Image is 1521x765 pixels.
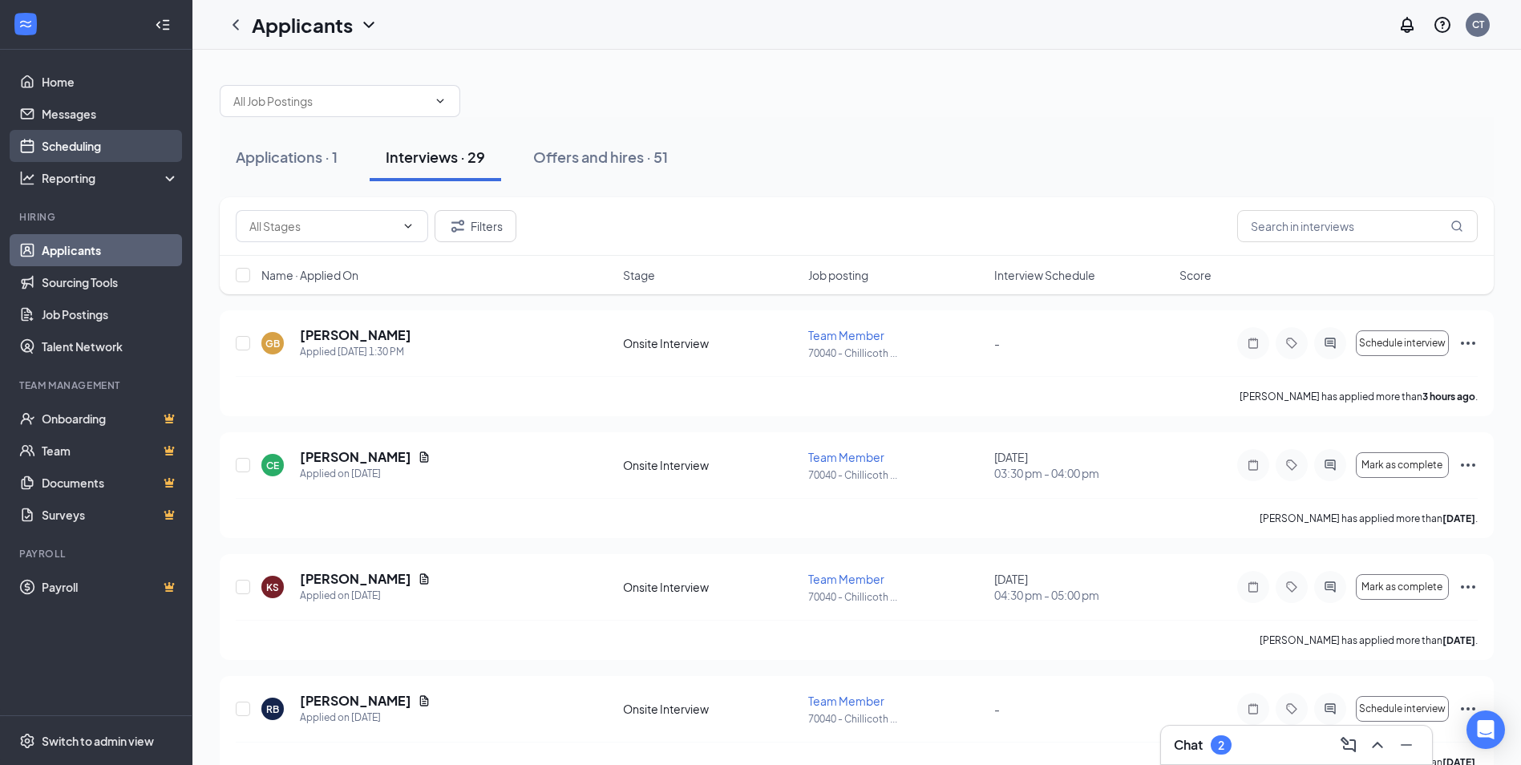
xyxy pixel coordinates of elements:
svg: Note [1244,337,1263,350]
span: 04:30 pm - 05:00 pm [994,587,1170,603]
svg: Ellipses [1458,699,1478,718]
svg: Document [418,694,431,707]
button: ComposeMessage [1336,732,1361,758]
svg: ActiveChat [1321,459,1340,472]
p: 70040 - Chillicoth ... [808,346,984,360]
b: [DATE] [1442,512,1475,524]
div: Switch to admin view [42,733,154,749]
svg: Filter [448,217,467,236]
h5: [PERSON_NAME] [300,326,411,344]
a: Talent Network [42,330,179,362]
span: Team Member [808,450,884,464]
a: Applicants [42,234,179,266]
span: Team Member [808,572,884,586]
svg: Notifications [1398,15,1417,34]
input: Search in interviews [1237,210,1478,242]
button: Schedule interview [1356,696,1449,722]
div: Onsite Interview [623,457,799,473]
svg: QuestionInfo [1433,15,1452,34]
h1: Applicants [252,11,353,38]
svg: Ellipses [1458,455,1478,475]
h5: [PERSON_NAME] [300,570,411,588]
p: 70040 - Chillicoth ... [808,590,984,604]
span: - [994,336,1000,350]
a: PayrollCrown [42,571,179,603]
svg: Tag [1282,702,1301,715]
svg: Ellipses [1458,334,1478,353]
div: 2 [1218,739,1224,752]
a: OnboardingCrown [42,403,179,435]
svg: ChevronDown [359,15,378,34]
a: DocumentsCrown [42,467,179,499]
svg: ChevronUp [1368,735,1387,755]
div: [DATE] [994,571,1170,603]
p: [PERSON_NAME] has applied more than . [1240,390,1478,403]
svg: Tag [1282,337,1301,350]
div: Applied on [DATE] [300,466,431,482]
div: Interviews · 29 [386,147,485,167]
svg: Note [1244,459,1263,472]
span: Mark as complete [1361,581,1442,593]
svg: Ellipses [1458,577,1478,597]
svg: MagnifyingGlass [1450,220,1463,233]
a: Sourcing Tools [42,266,179,298]
span: Schedule interview [1359,703,1446,714]
div: RB [266,702,279,716]
button: ChevronUp [1365,732,1390,758]
div: Payroll [19,547,176,561]
svg: Document [418,573,431,585]
div: KS [266,581,279,594]
span: 03:30 pm - 04:00 pm [994,465,1170,481]
div: [DATE] [994,449,1170,481]
a: Scheduling [42,130,179,162]
svg: Document [418,451,431,463]
p: [PERSON_NAME] has applied more than . [1260,633,1478,647]
div: Onsite Interview [623,701,799,717]
a: Home [42,66,179,98]
svg: Minimize [1397,735,1416,755]
svg: Tag [1282,581,1301,593]
div: CT [1472,18,1484,31]
span: Score [1179,267,1212,283]
p: [PERSON_NAME] has applied more than . [1260,512,1478,525]
div: Team Management [19,378,176,392]
svg: ActiveChat [1321,581,1340,593]
span: Team Member [808,328,884,342]
svg: Analysis [19,170,35,186]
h5: [PERSON_NAME] [300,692,411,710]
svg: Collapse [155,17,171,33]
svg: Tag [1282,459,1301,472]
a: Messages [42,98,179,130]
button: Filter Filters [435,210,516,242]
svg: Note [1244,581,1263,593]
div: Reporting [42,170,180,186]
svg: ChevronLeft [226,15,245,34]
span: Stage [623,267,655,283]
div: Applied on [DATE] [300,588,431,604]
b: [DATE] [1442,634,1475,646]
a: TeamCrown [42,435,179,467]
div: Open Intercom Messenger [1466,710,1505,749]
svg: ChevronDown [434,95,447,107]
div: CE [266,459,279,472]
svg: Settings [19,733,35,749]
div: GB [265,337,280,350]
div: Onsite Interview [623,335,799,351]
button: Mark as complete [1356,452,1449,478]
button: Schedule interview [1356,330,1449,356]
div: Offers and hires · 51 [533,147,668,167]
button: Minimize [1394,732,1419,758]
input: All Job Postings [233,92,427,110]
svg: WorkstreamLogo [18,16,34,32]
svg: ActiveChat [1321,337,1340,350]
span: - [994,702,1000,716]
span: Job posting [808,267,868,283]
div: Applications · 1 [236,147,338,167]
span: Interview Schedule [994,267,1095,283]
span: Schedule interview [1359,338,1446,349]
a: Job Postings [42,298,179,330]
div: Onsite Interview [623,579,799,595]
svg: Note [1244,702,1263,715]
h5: [PERSON_NAME] [300,448,411,466]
